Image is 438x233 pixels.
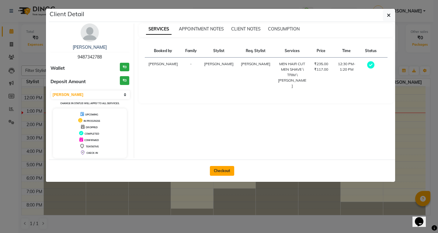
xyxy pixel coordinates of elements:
[120,63,129,72] h3: ₹0
[182,58,200,93] td: -
[73,44,107,50] a: [PERSON_NAME]
[268,26,300,32] span: CONSUMPTION
[145,58,182,93] td: [PERSON_NAME]
[86,151,98,154] span: CHECK-IN
[85,132,99,135] span: COMPLETED
[278,67,307,89] div: MEN SHAVE \ TRIM \ [PERSON_NAME]
[412,209,432,227] iframe: chat widget
[60,102,120,105] small: Change in status will apply to all services.
[278,61,307,67] div: MEN HAIR CUT
[84,139,99,142] span: CONFIRMED
[179,26,224,32] span: APPOINTMENT NOTES
[145,44,182,58] th: Booked by
[146,24,172,35] span: SERVICES
[182,44,200,58] th: Family
[231,26,261,32] span: CLIENT NOTES
[86,145,99,148] span: TENTATIVE
[120,76,129,85] h3: ₹0
[204,62,234,66] span: [PERSON_NAME]
[332,58,362,93] td: 12:30 PM-1:20 PM
[237,44,274,58] th: Req. Stylist
[361,44,380,58] th: Status
[78,54,102,60] span: 9487342788
[50,78,86,85] span: Deposit Amount
[86,126,98,129] span: DROPPED
[210,166,234,176] button: Checkout
[274,44,311,58] th: Services
[314,67,328,72] div: ₹117.00
[50,9,84,19] h5: Client Detail
[332,44,362,58] th: Time
[200,44,237,58] th: Stylist
[84,119,100,122] span: IN PROGRESS
[311,44,332,58] th: Price
[81,23,99,42] img: avatar
[85,113,98,116] span: UPCOMING
[241,62,270,66] span: [PERSON_NAME]
[50,65,65,72] span: Wallet
[314,61,328,67] div: ₹235.00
